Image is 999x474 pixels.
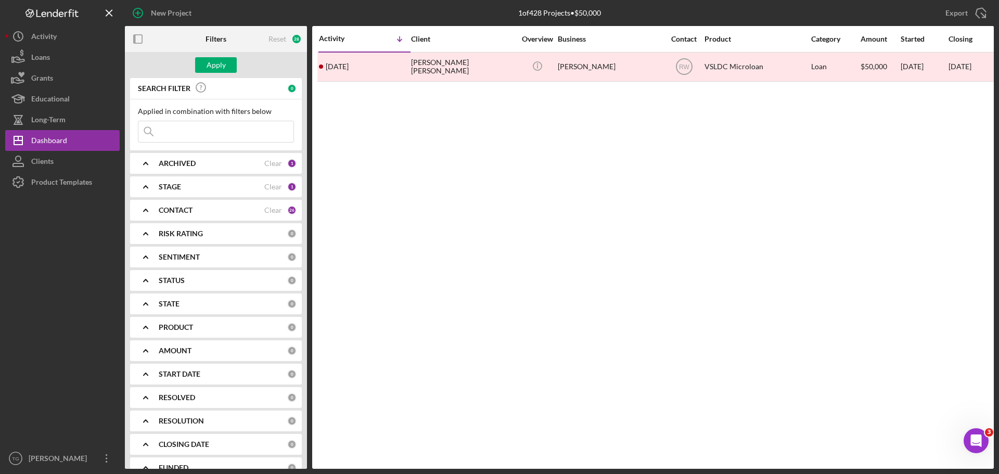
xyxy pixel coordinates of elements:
[287,159,297,168] div: 1
[949,62,971,71] time: [DATE]
[287,416,297,426] div: 0
[5,26,120,47] button: Activity
[901,35,947,43] div: Started
[664,35,703,43] div: Contact
[411,35,515,43] div: Client
[5,151,120,172] button: Clients
[518,9,601,17] div: 1 of 428 Projects • $50,000
[705,35,809,43] div: Product
[287,346,297,355] div: 0
[207,57,226,73] div: Apply
[31,109,66,133] div: Long-Term
[159,440,209,449] b: CLOSING DATE
[5,448,120,469] button: TG[PERSON_NAME]
[159,253,200,261] b: SENTIMENT
[287,206,297,215] div: 26
[291,34,302,44] div: 28
[287,393,297,402] div: 0
[195,57,237,73] button: Apply
[935,3,994,23] button: Export
[268,35,286,43] div: Reset
[945,3,968,23] div: Export
[31,88,70,112] div: Educational
[159,370,200,378] b: START DATE
[705,53,809,81] div: VSLDC Microloan
[159,206,193,214] b: CONTACT
[985,428,993,437] span: 3
[5,88,120,109] button: Educational
[326,62,349,71] time: 2025-08-20 23:43
[679,63,689,71] text: RW
[287,463,297,472] div: 0
[287,229,297,238] div: 0
[5,47,120,68] button: Loans
[518,35,557,43] div: Overview
[264,159,282,168] div: Clear
[31,151,54,174] div: Clients
[159,183,181,191] b: STAGE
[12,456,19,462] text: TG
[964,428,989,453] iframe: Intercom live chat
[558,35,662,43] div: Business
[901,53,947,81] div: [DATE]
[159,464,188,472] b: FUNDED
[287,276,297,285] div: 0
[287,440,297,449] div: 0
[138,84,190,93] b: SEARCH FILTER
[159,393,195,402] b: RESOLVED
[125,3,202,23] button: New Project
[5,130,120,151] button: Dashboard
[287,299,297,309] div: 0
[861,53,900,81] div: $50,000
[26,448,94,471] div: [PERSON_NAME]
[159,417,204,425] b: RESOLUTION
[159,323,193,331] b: PRODUCT
[287,369,297,379] div: 0
[558,53,662,81] div: [PERSON_NAME]
[5,68,120,88] button: Grants
[31,130,67,153] div: Dashboard
[159,159,196,168] b: ARCHIVED
[5,172,120,193] button: Product Templates
[287,323,297,332] div: 0
[264,183,282,191] div: Clear
[151,3,191,23] div: New Project
[138,107,294,116] div: Applied in combination with filters below
[31,172,92,195] div: Product Templates
[811,53,860,81] div: Loan
[159,276,185,285] b: STATUS
[264,206,282,214] div: Clear
[287,84,297,93] div: 0
[31,47,50,70] div: Loans
[159,347,191,355] b: AMOUNT
[159,300,180,308] b: STATE
[31,68,53,91] div: Grants
[319,34,365,43] div: Activity
[287,182,297,191] div: 1
[206,35,226,43] b: Filters
[5,109,120,130] button: Long-Term
[811,35,860,43] div: Category
[411,53,515,81] div: [PERSON_NAME] [PERSON_NAME]
[287,252,297,262] div: 0
[31,26,57,49] div: Activity
[159,229,203,238] b: RISK RATING
[861,35,900,43] div: Amount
